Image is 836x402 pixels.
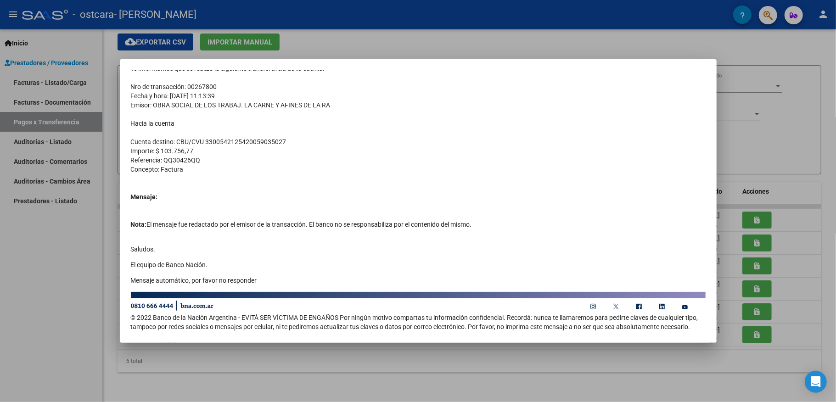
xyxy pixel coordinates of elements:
b: Nota: [131,221,147,228]
img: Numero de atencion 08106664444 o web www.bna.com.ar [131,301,213,311]
img: twitter de banco nación [613,304,619,309]
img: linkedin de banco nación [659,304,665,309]
img: instagram de banco nación [590,304,596,309]
p: Mensaje automático, por favor no responder [131,276,706,285]
p: Saludos. [131,245,706,254]
b: Mensaje: [131,193,158,201]
div: Open Intercom Messenger [805,371,827,393]
td: © 2022 Banco de la Nación Argentina - EVITÁ SER VÍCTIMA DE ENGAÑOS Por ningún motivo compartas tu... [131,313,706,331]
td: Transferencia inmediata Te informamos que se realizó la siguiente transferencia de tu cuenta: Nro... [131,55,706,291]
img: facebook de banco nación [636,304,642,309]
img: youtube de banco nación [682,305,688,309]
p: El equipo de Banco Nación. [131,260,706,269]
